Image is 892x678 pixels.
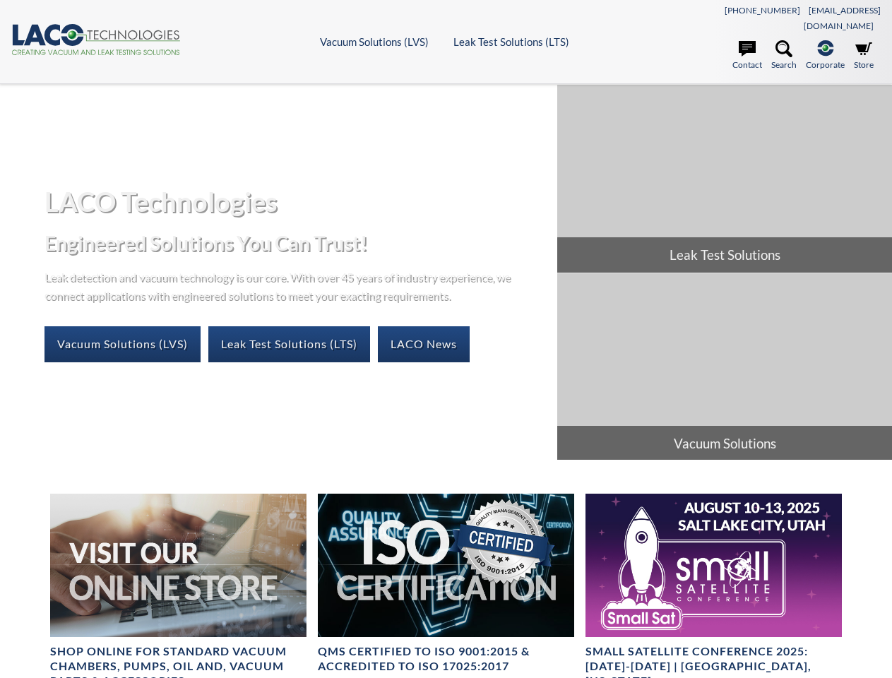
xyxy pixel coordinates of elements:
h1: LACO Technologies [44,184,546,219]
a: Vacuum Solutions [557,273,892,461]
a: Contact [732,40,762,71]
span: Vacuum Solutions [557,426,892,461]
h2: Engineered Solutions You Can Trust! [44,230,546,256]
a: Leak Test Solutions [557,85,892,273]
a: Leak Test Solutions (LTS) [208,326,370,362]
a: Store [854,40,874,71]
a: [PHONE_NUMBER] [725,5,800,16]
a: LACO News [378,326,470,362]
a: Vacuum Solutions (LVS) [320,35,429,48]
h4: QMS CERTIFIED to ISO 9001:2015 & Accredited to ISO 17025:2017 [318,644,574,674]
a: Leak Test Solutions (LTS) [453,35,569,48]
a: Vacuum Solutions (LVS) [44,326,201,362]
a: ISO Certification headerQMS CERTIFIED to ISO 9001:2015 & Accredited to ISO 17025:2017 [318,494,574,674]
p: Leak detection and vacuum technology is our core. With over 45 years of industry experience, we c... [44,268,518,304]
a: [EMAIL_ADDRESS][DOMAIN_NAME] [804,5,881,31]
a: Search [771,40,797,71]
span: Leak Test Solutions [557,237,892,273]
span: Corporate [806,58,845,71]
